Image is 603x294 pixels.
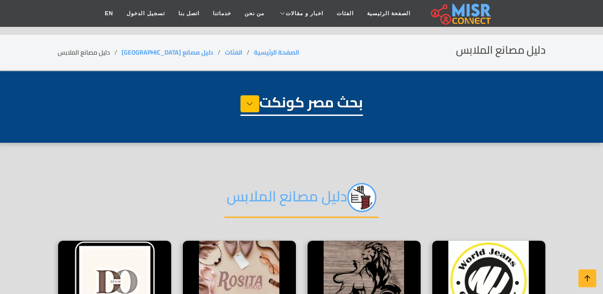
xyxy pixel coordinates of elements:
[225,47,242,58] a: الفئات
[120,5,171,22] a: تسجيل الدخول
[330,5,360,22] a: الفئات
[431,2,491,25] img: main.misr_connect
[254,47,299,58] a: الصفحة الرئيسية
[286,9,323,17] span: اخبار و مقالات
[206,5,238,22] a: خدماتنا
[456,44,546,57] h2: دليل مصانع الملابس
[224,183,379,218] h2: دليل مصانع الملابس
[98,5,120,22] a: EN
[360,5,417,22] a: الصفحة الرئيسية
[172,5,206,22] a: اتصل بنا
[271,5,330,22] a: اخبار و مقالات
[238,5,271,22] a: من نحن
[347,183,376,212] img: jc8qEEzyi89FPzAOrPPq.png
[240,94,363,116] h1: بحث مصر كونكت
[58,48,122,57] li: دليل مصانع الملابس
[122,47,213,58] a: دليل مصانع [GEOGRAPHIC_DATA]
